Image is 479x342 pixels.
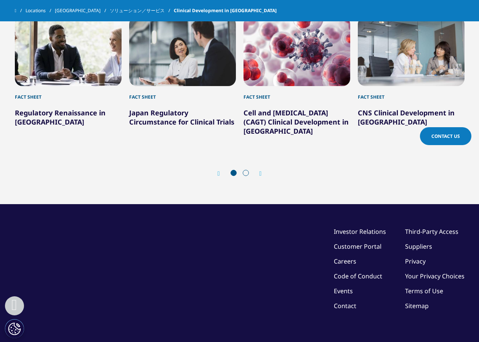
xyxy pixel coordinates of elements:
[405,242,432,251] a: Suppliers
[358,86,465,101] div: Fact Sheet
[405,287,443,295] a: Terms of Use
[244,108,349,136] a: Cell and [MEDICAL_DATA] (CAGT) Clinical Development in [GEOGRAPHIC_DATA]
[334,287,353,295] a: Events
[334,302,356,310] a: Contact
[420,127,471,145] a: Contact Us
[55,4,110,18] a: [GEOGRAPHIC_DATA]
[15,86,122,101] div: Fact Sheet
[15,17,122,136] div: 1 / 6
[405,302,429,310] a: Sitemap
[334,242,381,251] a: Customer Portal
[405,272,465,280] a: Your Privacy Choices
[129,86,236,101] div: Fact Sheet
[405,227,458,236] a: Third-Party Access
[334,272,382,280] a: Code of Conduct
[129,108,234,126] a: Japan Regulatory Circumstance for Clinical Trials
[110,4,174,18] a: ソリューション／サービス
[129,17,236,136] div: 2 / 6
[218,170,227,177] div: Previous slide
[334,227,386,236] a: Investor Relations
[334,257,356,265] a: Careers
[431,133,460,139] span: Contact Us
[405,257,426,265] a: Privacy
[244,17,350,136] div: 3 / 6
[358,17,465,136] div: 4 / 6
[244,86,350,101] div: Fact Sheet
[358,108,455,126] a: CNS Clinical Development in [GEOGRAPHIC_DATA]
[252,170,262,177] div: Next slide
[5,319,24,338] button: Cookie 設定
[15,108,106,126] a: Regulatory Renaissance in [GEOGRAPHIC_DATA]
[26,4,55,18] a: Locations
[174,4,277,18] span: Clinical Development in [GEOGRAPHIC_DATA]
